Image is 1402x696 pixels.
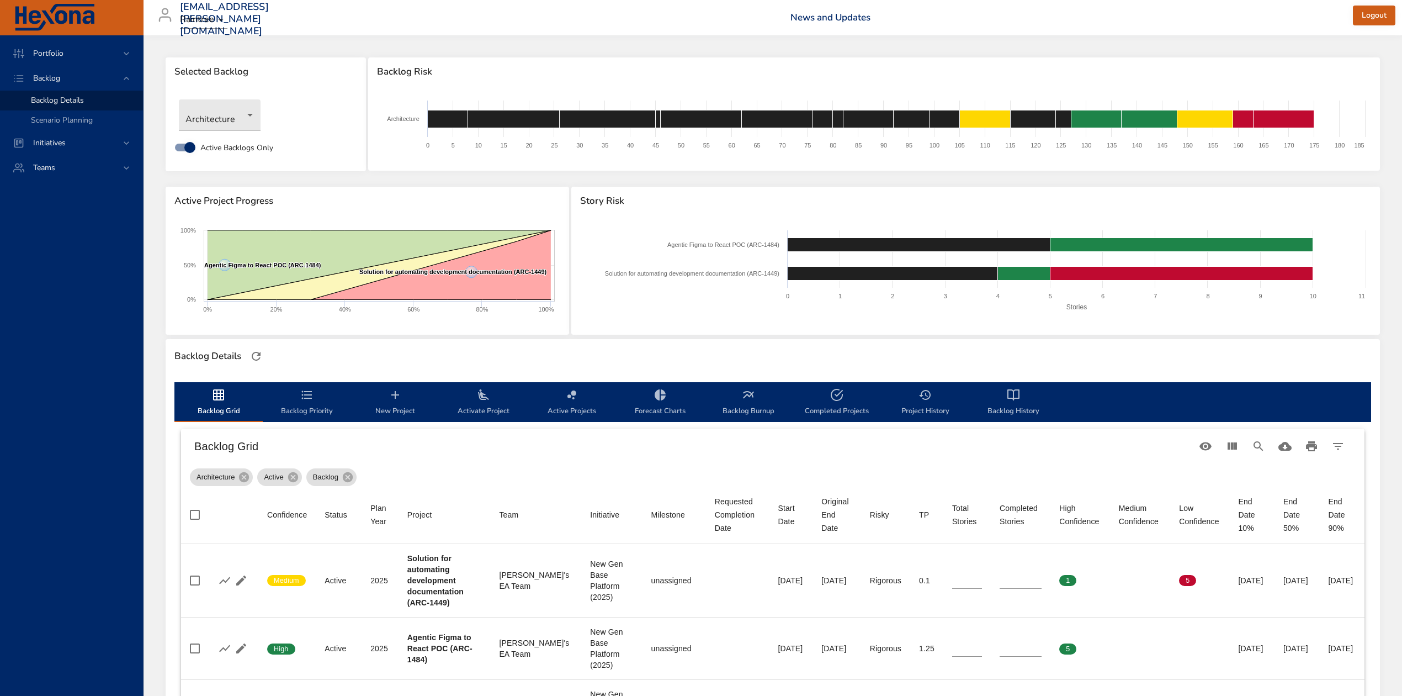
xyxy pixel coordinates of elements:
div: [DATE] [821,575,852,586]
text: Agentic Figma to React POC (ARC-1484) [667,241,779,248]
div: 1.25 [919,643,934,654]
text: 135 [1107,142,1117,149]
text: 85 [855,142,862,149]
div: Total Stories [952,502,982,528]
div: Raintree [180,11,227,29]
div: Rigorous [870,643,901,654]
text: 70 [779,142,786,149]
span: 5 [1179,576,1196,586]
span: Backlog Risk [377,66,1371,77]
div: Architecture [179,99,261,130]
div: End Date 50% [1283,495,1310,535]
div: Medium Confidence [1119,502,1162,528]
div: [PERSON_NAME]'s EA Team [499,570,572,592]
span: 0 [1179,644,1196,654]
text: Solution for automating development documentation (ARC-1449) [359,268,547,275]
span: Completed Projects [799,388,874,418]
button: Show Burnup [216,640,233,657]
text: 55 [703,142,710,149]
text: 1 [838,293,842,299]
text: 175 [1309,142,1319,149]
span: High Confidence [1059,502,1101,528]
text: 20% [270,306,283,313]
h6: Backlog Grid [194,437,1192,455]
text: 90 [880,142,887,149]
div: TP [919,508,929,521]
span: New Project [358,388,433,418]
span: Milestone [651,508,697,521]
text: 10 [1309,293,1316,299]
button: Search [1245,433,1272,460]
span: Risky [870,508,901,521]
div: Architecture [190,468,253,486]
text: 140 [1132,142,1142,149]
text: 170 [1284,142,1294,149]
text: 5 [1049,293,1052,299]
span: Status [325,508,353,521]
button: Print [1298,433,1325,460]
div: Low Confidence [1179,502,1220,528]
div: Original End Date [821,495,852,535]
button: View Columns [1219,433,1245,460]
span: Backlog History [976,388,1051,418]
span: Story Risk [580,196,1371,207]
button: Edit Project Details [233,640,249,657]
span: High [267,644,295,654]
text: 100% [538,306,554,313]
text: 160 [1234,142,1244,149]
div: Sort [590,508,619,521]
text: 0 [786,293,789,299]
text: Architecture [387,115,420,122]
div: Status [325,508,347,521]
text: 4 [996,293,999,299]
div: Completed Stories [1000,502,1042,528]
div: unassigned [651,643,697,654]
text: 100 [930,142,939,149]
div: Sort [715,495,761,535]
div: Active [325,643,353,654]
div: unassigned [651,575,697,586]
b: Solution for automating development documentation (ARC-1449) [407,554,464,607]
span: Project [407,508,482,521]
button: Refresh Page [248,348,264,365]
text: 30 [577,142,583,149]
text: 3 [943,293,947,299]
div: [DATE] [1328,643,1356,654]
span: Portfolio [24,48,72,59]
text: 145 [1157,142,1167,149]
span: Architecture [190,472,241,483]
span: Forecast Charts [623,388,698,418]
text: 80 [830,142,836,149]
text: 45 [652,142,659,149]
span: TP [919,508,934,521]
text: 60 [729,142,735,149]
text: 6 [1101,293,1104,299]
div: Sort [870,508,889,521]
div: Confidence [267,508,307,521]
div: [DATE] [1283,643,1310,654]
text: Agentic Figma to React POC (ARC-1484) [204,262,321,268]
text: 15 [501,142,507,149]
text: 155 [1208,142,1218,149]
div: Initiative [590,508,619,521]
span: Medium [267,576,306,586]
div: Sort [1000,502,1042,528]
text: 180 [1335,142,1345,149]
span: Team [499,508,572,521]
div: Sort [370,502,390,528]
text: Solution for automating development documentation (ARC-1449) [605,270,779,277]
div: Backlog [306,468,357,486]
text: 150 [1183,142,1193,149]
text: 9 [1258,293,1262,299]
span: 0 [1119,576,1136,586]
span: Scenario Planning [31,115,93,125]
text: 95 [906,142,912,149]
span: Backlog Burnup [711,388,786,418]
button: Logout [1353,6,1395,26]
div: [PERSON_NAME]'s EA Team [499,637,572,660]
text: 40 [627,142,634,149]
a: News and Updates [790,11,870,24]
div: 0.1 [919,575,934,586]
